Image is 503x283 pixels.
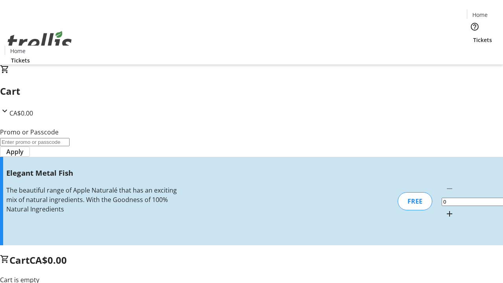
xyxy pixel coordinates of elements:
h3: Elegant Metal Fish [6,167,178,178]
button: Cart [467,44,483,60]
div: The beautiful range of Apple Naturalé that has an exciting mix of natural ingredients. With the G... [6,186,178,214]
a: Tickets [467,36,498,44]
a: Tickets [5,56,36,64]
div: FREE [398,192,432,210]
span: Apply [6,147,24,156]
a: Home [5,47,30,55]
span: CA$0.00 [9,109,33,118]
span: Tickets [11,56,30,64]
a: Home [467,11,492,19]
button: Increment by one [442,206,457,222]
span: Home [10,47,26,55]
span: Tickets [473,36,492,44]
span: Home [472,11,488,19]
img: Orient E2E Organization UAVHv5vGTi's Logo [5,22,75,62]
span: CA$0.00 [29,254,67,266]
button: Help [467,19,483,35]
